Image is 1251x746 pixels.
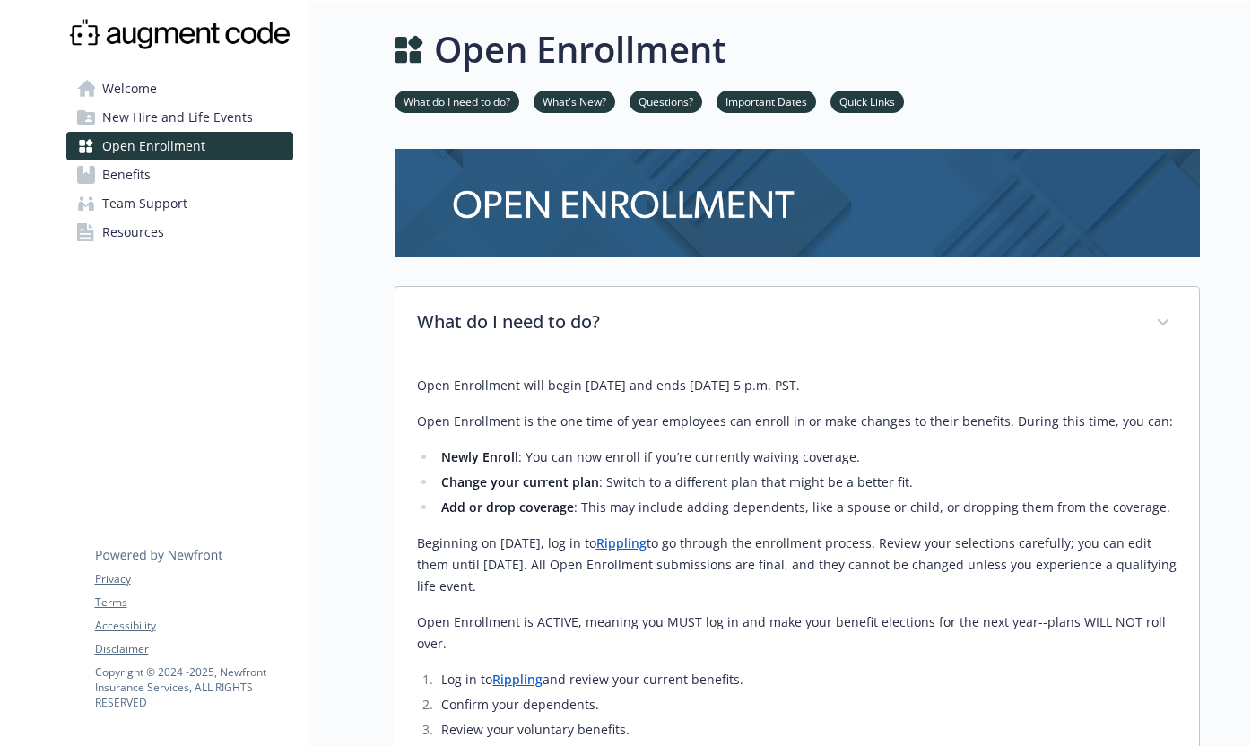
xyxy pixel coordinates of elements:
span: Team Support [102,189,187,218]
a: Accessibility [95,618,292,634]
a: Disclaimer [95,641,292,657]
a: Quick Links [830,92,904,109]
a: Questions? [630,92,702,109]
img: open enrollment page banner [395,149,1200,257]
p: Open Enrollment is ACTIVE, meaning you MUST log in and make your benefit elections for the next y... [417,612,1177,655]
p: Open Enrollment will begin [DATE] and ends [DATE] 5 p.m. PST. [417,375,1177,396]
div: What do I need to do? [395,287,1199,360]
p: Copyright © 2024 - 2025 , Newfront Insurance Services, ALL RIGHTS RESERVED [95,664,292,710]
li: : Switch to a different plan that might be a better fit. [437,472,1177,493]
li: : This may include adding dependents, like a spouse or child, or dropping them from the coverage. [437,497,1177,518]
a: Team Support [66,189,293,218]
a: Important Dates [717,92,816,109]
li: : You can now enroll if you’re currently waiving coverage. [437,447,1177,468]
p: What do I need to do? [417,308,1134,335]
span: Welcome [102,74,157,103]
a: Welcome [66,74,293,103]
a: Rippling [596,534,647,551]
a: Resources [66,218,293,247]
li: Log in to and review your current benefits. [437,669,1177,690]
a: What's New? [534,92,615,109]
a: Benefits [66,160,293,189]
strong: Newly Enroll [441,448,518,465]
span: Open Enrollment [102,132,205,160]
a: Terms [95,594,292,611]
p: Open Enrollment is the one time of year employees can enroll in or make changes to their benefits... [417,411,1177,432]
span: Benefits [102,160,151,189]
a: What do I need to do? [395,92,519,109]
a: Privacy [95,571,292,587]
a: New Hire and Life Events [66,103,293,132]
strong: Change your current plan [441,473,599,490]
a: Open Enrollment [66,132,293,160]
a: Rippling [492,671,543,688]
strong: Add or drop coverage [441,499,574,516]
li: Confirm your dependents. [437,694,1177,716]
p: Beginning on [DATE], log in to to go through the enrollment process. Review your selections caref... [417,533,1177,597]
span: New Hire and Life Events [102,103,253,132]
h1: Open Enrollment [434,22,726,76]
li: Review your voluntary benefits. [437,719,1177,741]
span: Resources [102,218,164,247]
